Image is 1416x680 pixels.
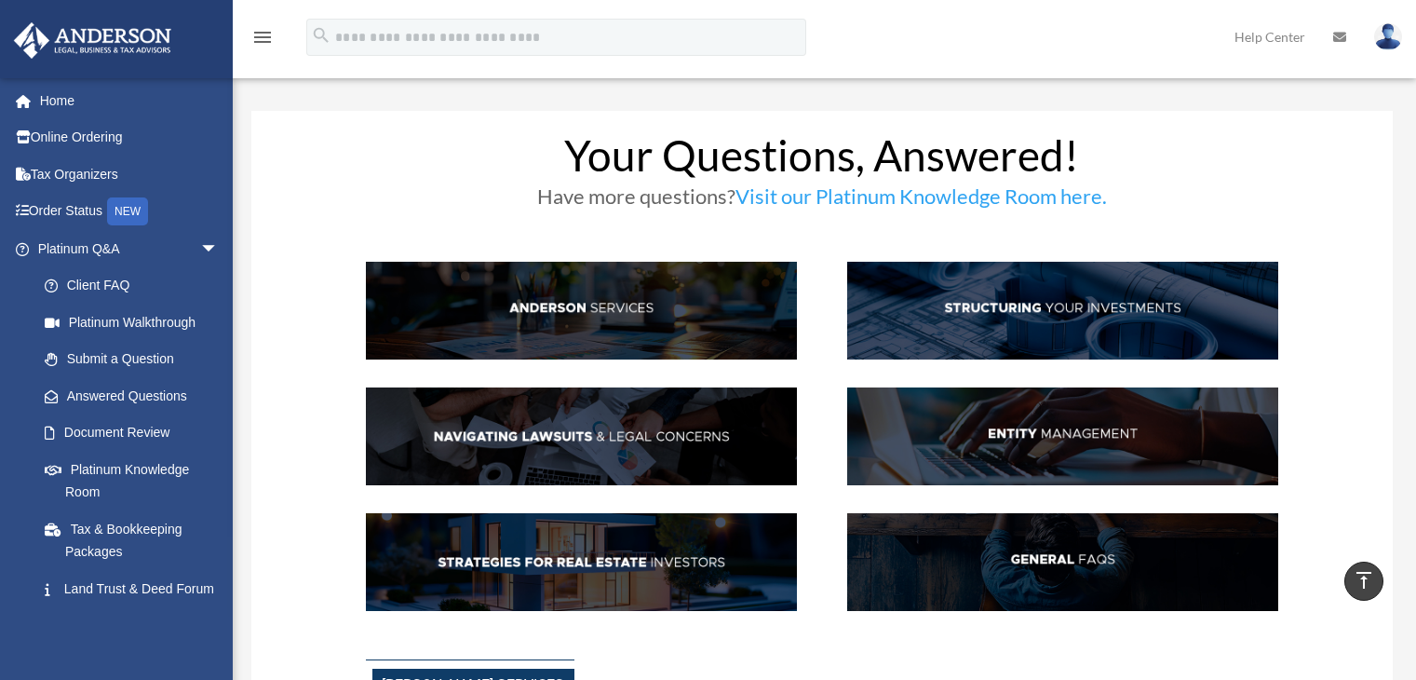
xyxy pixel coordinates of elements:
img: NavLaw_hdr [366,388,797,485]
a: Order StatusNEW [13,193,247,231]
a: Platinum Q&Aarrow_drop_down [13,230,247,267]
img: Anderson Advisors Platinum Portal [8,22,177,59]
a: Visit our Platinum Knowledge Room here. [735,184,1107,218]
a: Submit a Question [26,341,247,378]
a: Tax Organizers [13,156,247,193]
i: search [311,25,331,46]
a: Portal Feedback [26,607,247,645]
a: vertical_align_top [1344,562,1383,601]
a: Tax & Bookkeeping Packages [26,510,247,570]
i: vertical_align_top [1353,569,1375,592]
h3: Have more questions? [366,186,1279,216]
a: Online Ordering [13,119,247,156]
span: arrow_drop_down [200,230,237,268]
a: Document Review [26,415,247,452]
i: menu [251,26,274,48]
a: Platinum Knowledge Room [26,451,247,510]
img: EntManag_hdr [847,388,1278,485]
a: Land Trust & Deed Forum [26,570,247,607]
h1: Your Questions, Answered! [366,134,1279,186]
img: GenFAQ_hdr [847,513,1278,611]
div: NEW [107,197,148,225]
a: Home [13,82,247,119]
img: StratsRE_hdr [366,513,797,611]
a: Platinum Walkthrough [26,304,247,341]
img: User Pic [1374,23,1402,50]
a: Answered Questions [26,377,247,415]
img: AndServ_hdr [366,262,797,360]
img: StructInv_hdr [847,262,1278,360]
a: menu [251,33,274,48]
a: Client FAQ [26,267,237,305]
